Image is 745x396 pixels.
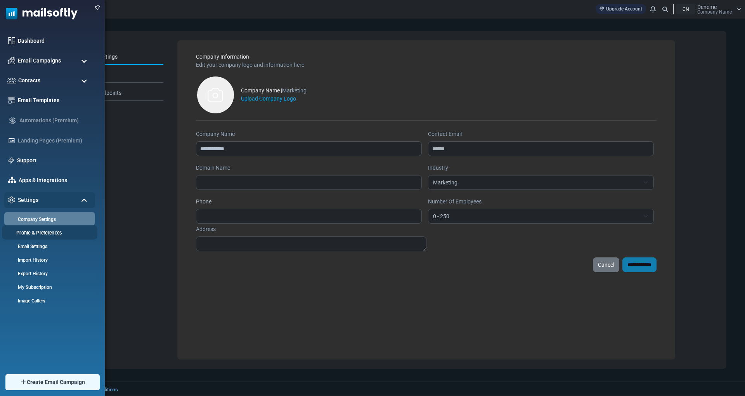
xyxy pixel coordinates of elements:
img: email-templates-icon.svg [8,97,15,104]
span: Marketing [433,178,639,187]
img: contacts-icon.svg [7,78,16,83]
span: 0 - 250 [433,212,639,221]
img: workflow.svg [8,116,17,125]
label: Phone [196,198,211,206]
a: Apps & Integrations [19,176,91,184]
label: Domain Name [196,164,230,172]
a: Email Templates [18,96,91,104]
span: Marketing [428,175,654,190]
a: Import History [4,257,93,264]
label: Address [196,225,216,233]
a: Image Gallery [4,297,93,304]
img: campaigns-icon.png [8,57,15,64]
span: Marketing [282,87,307,94]
span: Contacts [18,76,40,85]
span: Settings [18,196,38,204]
a: Company Settings [4,216,93,223]
a: Email Settings [4,243,93,250]
span: Company Information [196,54,249,60]
div: Company Name | [241,87,307,95]
a: Profile & Preferences [2,229,95,236]
a: Cancel [593,257,619,272]
a: Upgrade Account [596,4,646,14]
a: Company Settings [67,50,163,65]
a: Webhook Endpoints [67,86,163,101]
span: Deneme [697,4,717,10]
div: CN [676,4,695,14]
span: Create Email Campaign [27,378,85,386]
img: landing_pages.svg [8,137,15,144]
span: 0 - 250 [428,209,654,224]
footer: 2025 [25,382,745,396]
label: Upload Company Logo [241,95,296,103]
label: Number Of Employees [428,198,482,206]
span: Email Campaigns [18,57,61,65]
img: settings-icon.svg [8,196,15,203]
a: My Subscription [4,284,93,291]
img: firms-empty-photos-icon.svg [196,75,235,114]
label: Industry [428,164,448,172]
a: CN Deneme Company Name [676,4,741,14]
label: Company Name [196,130,235,138]
a: Support [17,156,91,165]
a: Export History [4,270,93,277]
img: support-icon.svg [8,157,14,163]
a: Dashboard [18,37,91,45]
span: Company Name [697,10,732,14]
img: dashboard-icon.svg [8,37,15,44]
a: API Keys [67,68,163,83]
span: Edit your company logo and information here [196,62,304,68]
label: Contact Email [428,130,462,138]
